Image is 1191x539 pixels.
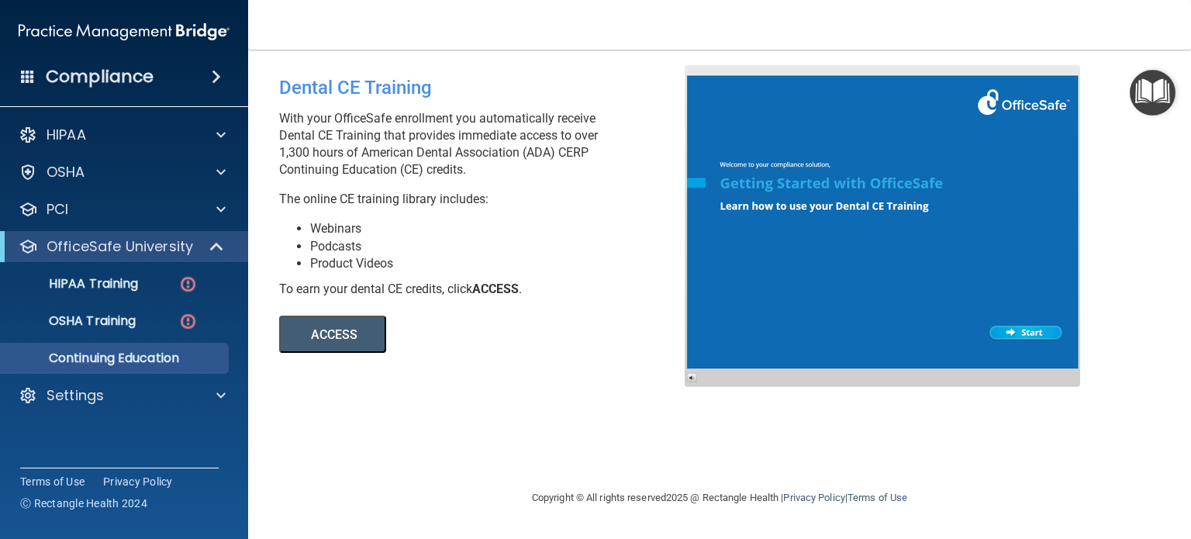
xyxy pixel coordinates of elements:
[19,386,226,405] a: Settings
[279,110,696,178] p: With your OfficeSafe enrollment you automatically receive Dental CE Training that provides immedi...
[848,492,907,503] a: Terms of Use
[46,66,154,88] h4: Compliance
[103,474,173,489] a: Privacy Policy
[10,276,138,292] p: HIPAA Training
[279,191,696,208] p: The online CE training library includes:
[310,255,696,272] li: Product Videos
[279,65,696,110] div: Dental CE Training
[10,313,136,329] p: OSHA Training
[47,126,86,144] p: HIPAA
[783,492,844,503] a: Privacy Policy
[47,163,85,181] p: OSHA
[10,351,222,366] p: Continuing Education
[472,282,519,296] b: ACCESS
[1130,70,1175,116] button: Open Resource Center
[19,163,226,181] a: OSHA
[47,237,193,256] p: OfficeSafe University
[279,330,703,341] a: ACCESS
[178,312,198,331] img: danger-circle.6113f641.png
[19,200,226,219] a: PCI
[437,473,1003,523] div: Copyright © All rights reserved 2025 @ Rectangle Health | |
[20,474,85,489] a: Terms of Use
[178,275,198,294] img: danger-circle.6113f641.png
[20,496,147,511] span: Ⓒ Rectangle Health 2024
[279,281,696,298] div: To earn your dental CE credits, click .
[47,200,68,219] p: PCI
[19,16,230,47] img: PMB logo
[19,126,226,144] a: HIPAA
[923,430,1172,491] iframe: Drift Widget Chat Controller
[310,220,696,237] li: Webinars
[19,237,225,256] a: OfficeSafe University
[310,238,696,255] li: Podcasts
[47,386,104,405] p: Settings
[279,316,386,353] button: ACCESS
